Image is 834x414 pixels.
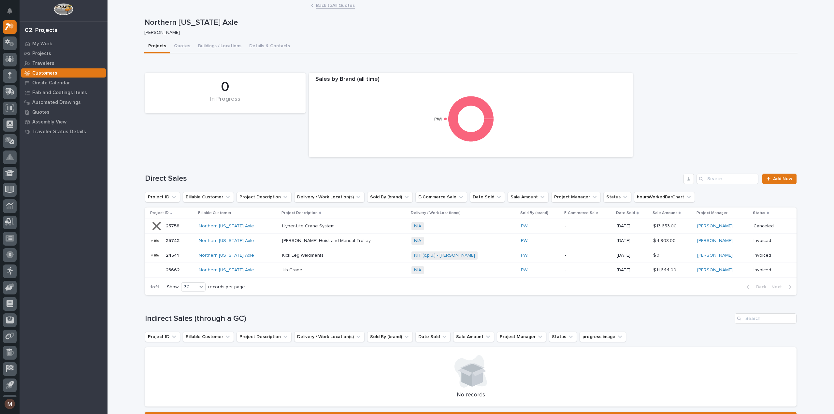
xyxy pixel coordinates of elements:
a: Northern [US_STATE] Axle [199,223,254,229]
p: 1 of 1 [145,279,164,295]
a: [PERSON_NAME] [697,238,733,244]
p: $ 0 [653,251,661,258]
p: records per page [208,284,245,290]
button: Buildings / Locations [194,40,245,53]
p: - [565,267,612,273]
p: Sold By (brand) [520,209,548,217]
a: Traveler Status Details [20,127,108,136]
p: Assembly View [32,119,66,125]
p: Invoiced [754,253,786,258]
div: 0 [156,79,295,95]
p: - [565,238,612,244]
a: PWI [521,253,528,258]
a: Northern [US_STATE] Axle [199,253,254,258]
a: NIA [414,223,421,229]
p: Date Sold [616,209,635,217]
tr: 2575825758 Northern [US_STATE] Axle Hyper-Lite Crane SystemHyper-Lite Crane System NIA PWI -[DATE... [145,219,797,234]
input: Search [697,174,758,184]
button: Billable Customer [183,332,234,342]
a: NIT (c.p.u.) - [PERSON_NAME] [414,253,475,258]
a: Travelers [20,58,108,68]
a: NIA [414,238,421,244]
a: Projects [20,49,108,58]
div: 30 [181,284,197,291]
button: Sold By (brand) [367,192,413,202]
p: Traveler Status Details [32,129,86,135]
a: Assembly View [20,117,108,127]
p: 25758 [166,222,181,229]
p: $ 13,653.00 [653,222,678,229]
button: Details & Contacts [245,40,294,53]
button: Projects [144,40,170,53]
button: Project Description [237,192,292,202]
p: Status [753,209,765,217]
button: Billable Customer [183,192,234,202]
button: Project Manager [497,332,546,342]
button: Notifications [3,4,17,18]
button: Project Manager [551,192,601,202]
button: Date Sold [415,332,451,342]
p: [PERSON_NAME] [144,30,792,36]
p: Quotes [32,109,50,115]
p: 23662 [166,266,181,273]
a: Fab and Coatings Items [20,88,108,97]
p: [DATE] [617,253,648,258]
button: hoursWorkedBarChart [634,192,695,202]
span: Back [752,284,766,290]
a: PWI [521,223,528,229]
span: Add New [773,177,792,181]
text: PWI [434,117,441,121]
button: Status [603,192,631,202]
a: Back toAll Quotes [316,1,355,9]
tr: 2574225742 Northern [US_STATE] Axle [PERSON_NAME] Hoist and Manual Trolley[PERSON_NAME] Hoist and... [145,234,797,248]
p: $ 4,908.00 [653,237,677,244]
input: Search [735,313,797,324]
a: Onsite Calendar [20,78,108,88]
div: 02. Projects [25,27,57,34]
a: Automated Drawings [20,97,108,107]
p: Invoiced [754,238,786,244]
div: In Progress [156,96,295,109]
p: - [565,253,612,258]
p: $ 11,644.00 [653,266,678,273]
p: 25742 [166,237,181,244]
p: [DATE] [617,223,648,229]
button: Delivery / Work Location(s) [294,192,365,202]
img: Workspace Logo [54,3,73,15]
button: E-Commerce Sale [415,192,467,202]
p: Billable Customer [198,209,231,217]
a: [PERSON_NAME] [697,267,733,273]
p: Automated Drawings [32,100,81,106]
div: Sales by Brand (all time) [309,76,633,87]
button: progress image [580,332,626,342]
a: Add New [762,174,797,184]
p: Onsite Calendar [32,80,70,86]
h1: Indirect Sales (through a GC) [145,314,732,323]
p: Hyper-Lite Crane System [282,222,336,229]
p: [DATE] [617,267,648,273]
a: [PERSON_NAME] [697,253,733,258]
button: users-avatar [3,397,17,411]
a: [PERSON_NAME] [697,223,733,229]
p: Show [167,284,179,290]
p: [DATE] [617,238,648,244]
p: Customers [32,70,57,76]
a: PWI [521,267,528,273]
p: No records [153,392,789,399]
p: E-Commerce Sale [564,209,598,217]
p: Delivery / Work Location(s) [411,209,461,217]
button: Sold By (brand) [367,332,413,342]
a: NIA [414,267,421,273]
p: Project ID [150,209,169,217]
p: Kick Leg Weldments [282,251,325,258]
button: Project ID [145,332,180,342]
button: Delivery / Work Location(s) [294,332,365,342]
p: Invoiced [754,267,786,273]
button: Quotes [170,40,194,53]
p: - [565,223,612,229]
tr: 2454124541 Northern [US_STATE] Axle Kick Leg WeldmentsKick Leg Weldments NIT (c.p.u.) - [PERSON_N... [145,248,797,263]
a: Quotes [20,107,108,117]
tr: 2366223662 Northern [US_STATE] Axle Jib CraneJib Crane NIA PWI -[DATE]$ 11,644.00$ 11,644.00 [PER... [145,263,797,278]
